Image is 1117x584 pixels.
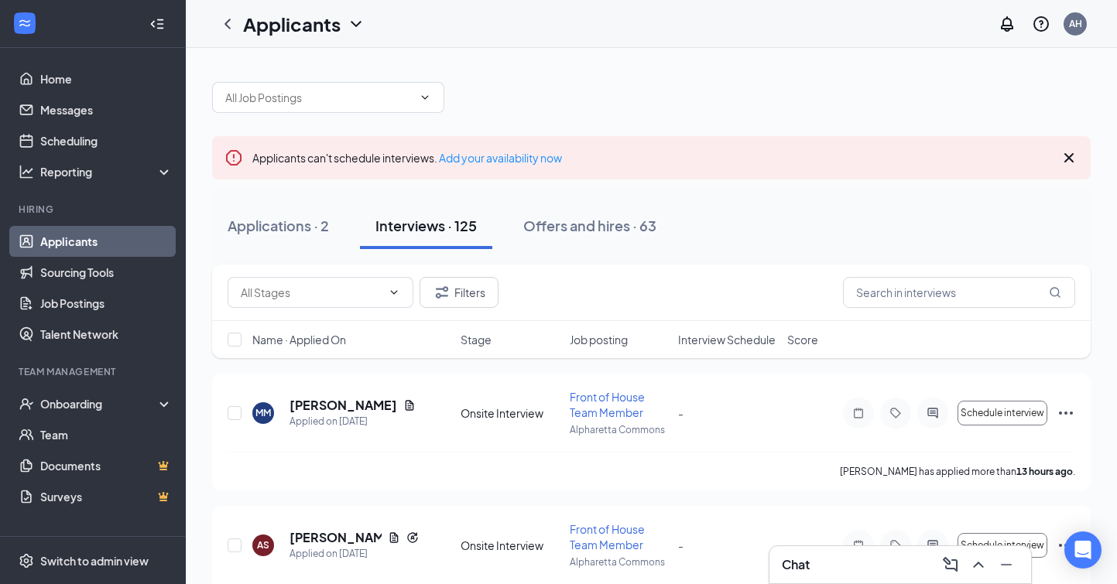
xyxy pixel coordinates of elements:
svg: Notifications [998,15,1016,33]
svg: Filter [433,283,451,302]
a: Job Postings [40,288,173,319]
svg: Note [849,539,868,552]
svg: ChevronDown [419,91,431,104]
svg: ActiveChat [923,407,942,419]
svg: QuestionInfo [1032,15,1050,33]
a: Scheduling [40,125,173,156]
svg: Document [388,531,400,544]
b: 13 hours ago [1016,466,1073,477]
button: Minimize [994,552,1019,577]
button: ChevronUp [966,552,991,577]
p: [PERSON_NAME] has applied more than . [840,465,1075,478]
div: Onboarding [40,396,159,412]
input: All Stages [241,284,382,301]
svg: ComposeMessage [941,555,960,574]
div: Reporting [40,164,173,179]
h1: Applicants [243,11,341,37]
svg: MagnifyingGlass [1049,286,1061,299]
span: Schedule interview [961,540,1044,551]
div: AS [257,538,269,552]
svg: Reapply [406,531,419,544]
button: Schedule interview [958,401,1047,425]
a: Talent Network [40,319,173,350]
div: Applications · 2 [228,216,329,235]
a: Applicants [40,226,173,257]
p: Alpharetta Commons [570,423,670,436]
span: Front of House Team Member [570,522,645,552]
span: - [678,406,684,420]
svg: Error [224,149,243,167]
a: Team [40,419,173,450]
svg: Note [849,407,868,419]
div: Interviews · 125 [375,216,477,235]
div: Team Management [19,365,170,378]
span: - [678,538,684,552]
span: Applicants can't schedule interviews. [252,151,562,165]
a: Add your availability now [439,151,562,165]
span: Front of House Team Member [570,390,645,419]
input: Search in interviews [843,277,1075,308]
h5: [PERSON_NAME] [290,529,382,546]
svg: ChevronDown [347,15,365,33]
svg: Tag [886,407,905,419]
svg: ChevronUp [969,555,988,574]
svg: Settings [19,553,34,569]
span: Stage [461,332,492,347]
svg: Minimize [997,555,1016,574]
div: AH [1069,17,1082,30]
span: Score [787,332,818,347]
button: Filter Filters [420,277,499,308]
a: DocumentsCrown [40,450,173,481]
span: Name · Applied On [252,332,346,347]
span: Job posting [570,332,628,347]
div: Open Intercom Messenger [1064,531,1102,569]
svg: Tag [886,539,905,552]
div: Applied on [DATE] [290,546,419,562]
svg: Document [403,399,416,412]
span: Interview Schedule [678,332,776,347]
span: Schedule interview [961,408,1044,418]
a: SurveysCrown [40,481,173,512]
div: Onsite Interview [461,538,560,553]
div: Applied on [DATE] [290,414,416,429]
svg: ActiveChat [923,539,942,552]
div: Onsite Interview [461,405,560,421]
svg: UserCheck [19,396,34,412]
a: Messages [40,94,173,125]
a: Home [40,63,173,94]
svg: Analysis [19,164,34,179]
svg: Collapse [149,16,165,32]
button: ComposeMessage [938,552,963,577]
div: Switch to admin view [40,553,149,569]
h3: Chat [782,556,810,573]
div: Hiring [19,203,170,216]
svg: Cross [1060,149,1078,167]
svg: WorkstreamLogo [17,15,33,31]
button: Schedule interview [958,533,1047,558]
svg: Ellipses [1057,404,1075,422]
input: All Job Postings [225,89,413,106]
p: Alpharetta Commons [570,555,670,569]
svg: ChevronLeft [218,15,237,33]
a: Sourcing Tools [40,257,173,288]
div: MM [255,406,271,419]
h5: [PERSON_NAME] [290,397,397,414]
svg: ChevronDown [388,286,400,299]
svg: Ellipses [1057,536,1075,555]
div: Offers and hires · 63 [523,216,656,235]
